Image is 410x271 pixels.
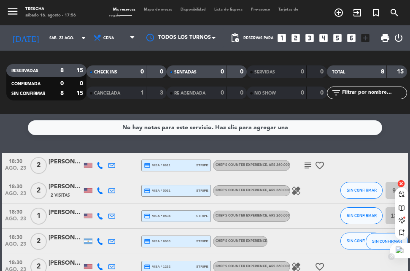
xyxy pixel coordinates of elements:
[49,258,82,268] div: [PERSON_NAME]
[371,8,381,18] i: turned_in_not
[5,257,26,267] span: 18:30
[60,81,64,87] strong: 0
[60,68,64,73] strong: 8
[334,8,344,18] i: add_circle_outline
[94,91,120,95] span: CANCELADA
[221,69,224,75] strong: 0
[240,90,245,96] strong: 0
[315,160,325,171] i: favorite_border
[144,238,170,245] span: visa * 0930
[331,88,341,98] i: filter_list
[318,33,329,43] i: looks_4
[5,191,26,201] span: ago. 23
[301,90,304,96] strong: 0
[196,213,208,219] span: stripe
[347,238,377,243] span: SIN CONFIRMAR
[25,6,76,13] div: Trescha
[216,239,267,243] span: Chef's Counter Experience
[303,160,313,171] i: subject
[360,33,371,43] i: add_box
[174,91,205,95] span: RE AGENDADA
[381,69,384,75] strong: 8
[372,239,402,244] span: SIN CONFIRMAR
[276,33,287,43] i: looks_one
[340,182,383,199] button: SIN CONFIRMAR
[6,5,19,18] i: menu
[216,189,290,192] span: Chef's Counter Experience
[267,214,290,217] span: , ARS 260.000
[5,206,26,216] span: 18:30
[397,179,405,188] i: cancel
[25,13,76,19] div: sábado 16. agosto - 17:56
[51,192,70,199] span: 2 Visitas
[76,68,85,73] strong: 15
[5,232,26,241] span: 18:30
[140,69,144,75] strong: 0
[240,69,245,75] strong: 0
[196,188,208,193] span: stripe
[243,36,273,41] span: Reservas para
[144,187,170,194] span: visa * 5031
[216,163,290,167] span: Chef's Counter Experience
[332,70,345,74] span: TOTAL
[30,233,47,250] span: 2
[49,182,82,192] div: [PERSON_NAME]
[254,91,276,95] span: NO SHOW
[6,30,45,46] i: [DATE]
[30,182,47,199] span: 2
[144,162,151,169] i: credit_card
[11,92,45,96] span: SIN CONFIRMAR
[346,33,357,43] i: looks_6
[5,181,26,191] span: 18:30
[49,233,82,243] div: [PERSON_NAME]
[174,70,197,74] span: SENTADAS
[144,263,151,270] i: credit_card
[210,8,247,11] span: Lista de Espera
[144,162,170,169] span: visa * 0611
[144,238,151,245] i: credit_card
[144,213,151,220] i: credit_card
[49,157,82,167] div: [PERSON_NAME]
[30,157,47,174] span: 2
[320,90,325,96] strong: 0
[216,265,290,268] span: Chef's Counter Experience
[76,90,85,96] strong: 15
[352,8,362,18] i: exit_to_app
[144,187,151,194] i: credit_card
[196,163,208,168] span: stripe
[144,263,170,270] span: visa * 1232
[320,69,325,75] strong: 0
[196,264,208,269] span: stripe
[49,208,82,217] div: [PERSON_NAME]
[291,186,301,196] i: healing
[340,207,383,224] button: SIN CONFIRMAR
[216,214,290,217] span: Chef's Counter Experience
[5,156,26,165] span: 18:30
[144,213,170,220] span: visa * 0534
[254,70,275,74] span: SERVIDAS
[6,5,19,20] button: menu
[103,36,114,41] span: Cena
[80,81,85,87] strong: 0
[11,69,38,73] span: RESERVADAS
[60,90,64,96] strong: 8
[394,25,404,51] div: LOG OUT
[160,69,165,75] strong: 0
[366,233,408,250] button: SIN CONFIRMAR
[267,265,290,268] span: , ARS 260.000
[5,241,26,251] span: ago. 23
[5,216,26,226] span: ago. 23
[347,213,377,218] span: SIN CONFIRMAR
[304,33,315,43] i: looks_3
[140,8,176,11] span: Mapa de mesas
[11,82,40,86] span: CONFIRMADA
[109,8,140,11] span: Mis reservas
[347,188,377,192] span: SIN CONFIRMAR
[196,238,208,244] span: stripe
[140,90,144,96] strong: 1
[122,123,288,133] div: No hay notas para este servicio. Haz clic para agregar una
[397,69,405,75] strong: 15
[290,33,301,43] i: looks_two
[267,163,290,167] span: , ARS 260.000
[230,33,240,43] span: pending_actions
